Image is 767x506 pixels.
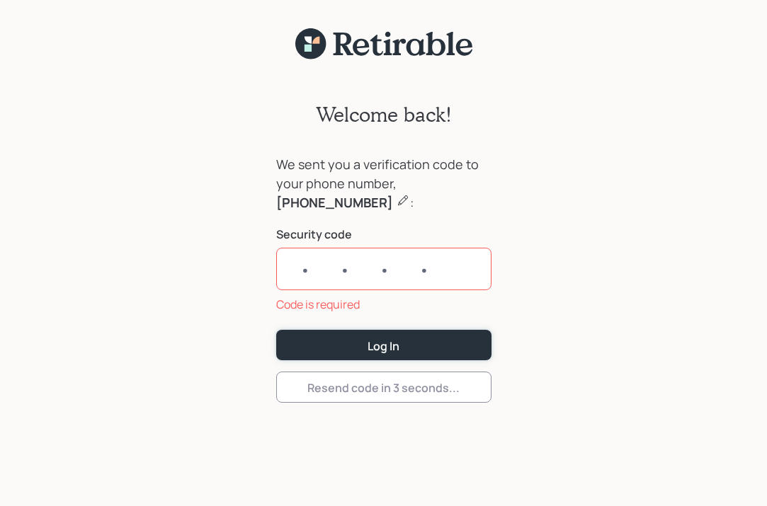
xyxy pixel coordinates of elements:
[276,194,393,211] b: [PHONE_NUMBER]
[316,103,452,127] h2: Welcome back!
[276,226,492,242] label: Security code
[307,380,460,396] div: Resend code in 3 seconds...
[276,372,492,402] button: Resend code in 3 seconds...
[276,155,492,212] div: We sent you a verification code to your phone number, :
[276,248,492,290] input: ••••
[368,338,399,354] div: Log In
[276,296,492,313] div: Code is required
[276,330,492,360] button: Log In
